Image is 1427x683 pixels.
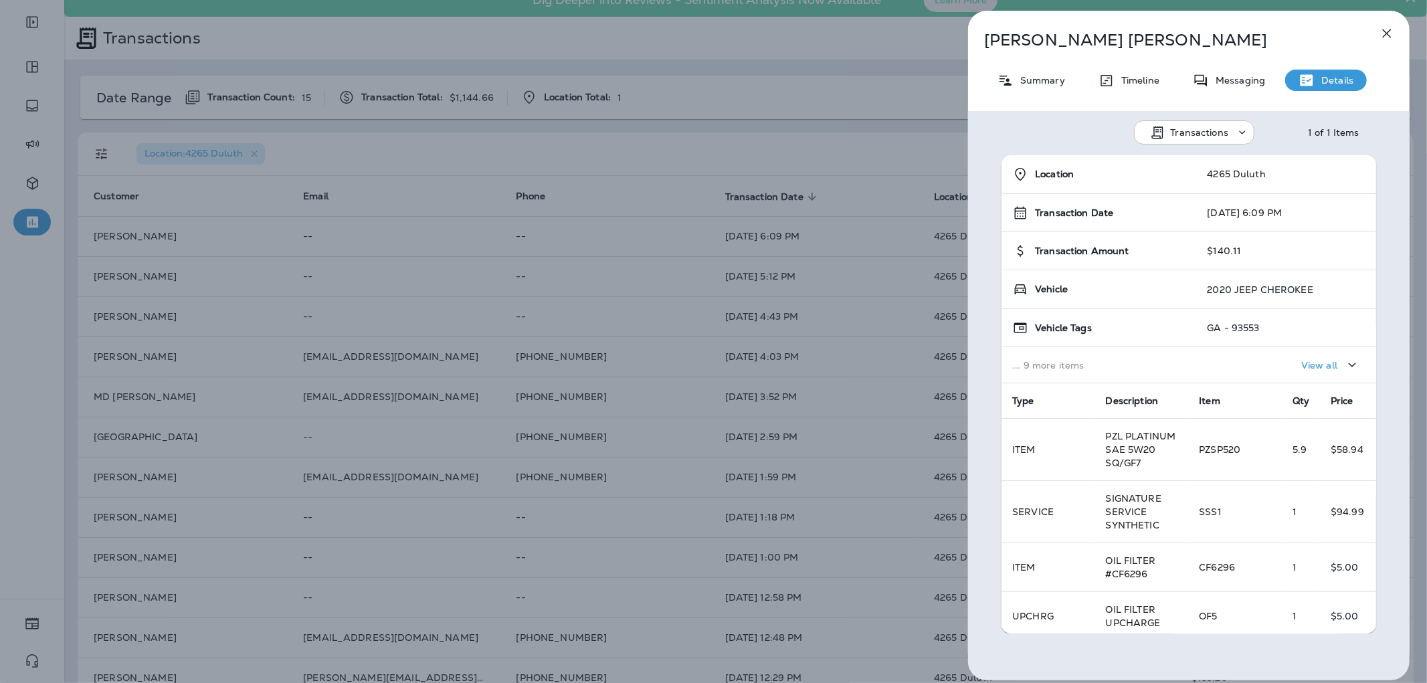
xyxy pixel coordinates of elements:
span: Vehicle [1035,284,1068,295]
span: ITEM [1012,444,1036,456]
p: Summary [1014,75,1065,86]
span: 5.9 [1293,444,1307,456]
p: [PERSON_NAME] [PERSON_NAME] [984,31,1349,50]
span: Transaction Date [1035,207,1113,219]
p: $5.00 [1331,562,1365,573]
p: Details [1315,75,1353,86]
span: 1 [1293,506,1297,518]
p: $94.99 [1331,506,1365,517]
span: Vehicle Tags [1035,322,1092,334]
td: 4265 Duluth [1196,155,1376,194]
p: $5.00 [1331,611,1365,621]
div: 1 of 1 Items [1308,127,1359,138]
span: Type [1012,395,1034,407]
span: CF6296 [1199,561,1235,573]
span: Item [1199,395,1220,407]
span: 1 [1293,561,1297,573]
p: Timeline [1115,75,1159,86]
span: SERVICE [1012,506,1054,518]
span: Price [1331,395,1353,407]
span: Location [1035,169,1074,180]
p: Messaging [1209,75,1265,86]
span: UPCHRG [1012,610,1054,622]
span: OIL FILTER #CF6296 [1105,555,1155,580]
td: $140.11 [1196,232,1376,270]
span: Transaction Amount [1035,246,1129,257]
p: ... 9 more items [1012,360,1185,371]
p: View all [1301,360,1337,371]
span: PZSP520 [1199,444,1240,456]
p: Transactions [1171,127,1229,138]
span: SSS1 [1199,506,1222,518]
span: ITEM [1012,561,1036,573]
span: SIGNATURE SERVICE SYNTHETIC [1105,492,1161,531]
span: PZL PLATINUM SAE 5W20 SQ/GF7 [1105,430,1175,469]
span: OF5 [1199,610,1217,622]
span: OIL FILTER UPCHARGE [1105,603,1160,629]
span: 1 [1293,610,1297,622]
span: Description [1105,395,1158,407]
p: 2020 JEEP CHEROKEE [1207,284,1313,295]
p: $58.94 [1331,444,1365,455]
p: GA - 93553 [1207,322,1259,333]
button: View all [1296,353,1365,377]
td: [DATE] 6:09 PM [1196,194,1376,232]
span: Qty [1293,395,1309,407]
